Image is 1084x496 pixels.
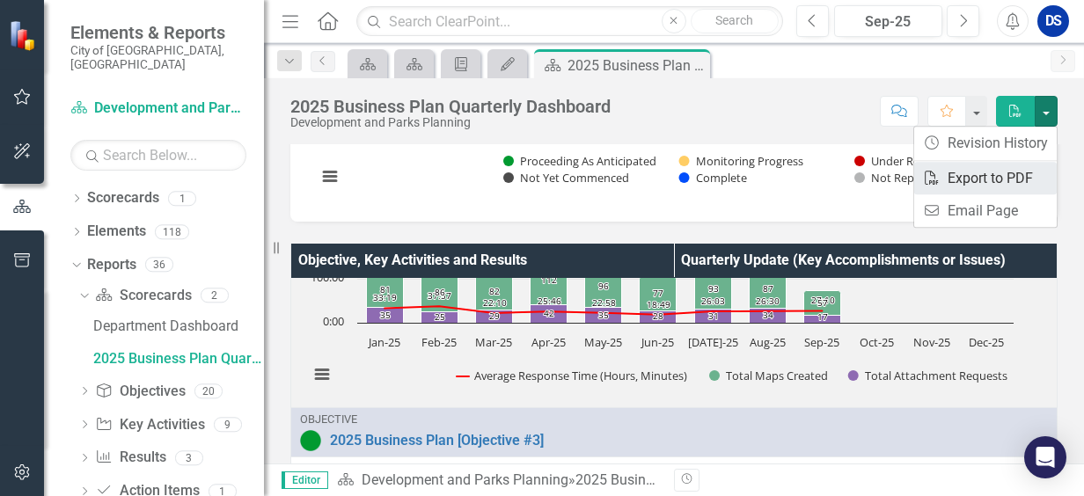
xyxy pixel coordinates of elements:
span: Search [715,13,753,27]
input: Search Below... [70,140,246,171]
text: Jan-25 [367,334,400,350]
td: Double-Click to Edit Right Click for Context Menu [291,407,1058,456]
svg: Interactive chart [300,226,1022,402]
text: Feb-25 [421,334,457,350]
path: Jan-25, 81. Total Maps Created. [367,272,404,307]
div: 2 [201,288,229,303]
div: 2025 Business Plan Quarterly Dashboard [93,351,264,367]
text: 42 [544,307,554,319]
path: Mar-25, 82. Total Maps Created. [476,274,513,310]
a: Key Activities [95,415,204,435]
text: 25 [435,310,445,323]
text: Dec-25 [969,334,1004,350]
path: Apr-25, 112. Total Maps Created. [531,255,568,304]
text: Oct-25 [860,334,894,350]
text: Sep-25 [804,334,839,350]
button: Search [691,9,779,33]
a: Department Dashboard [89,312,264,340]
text: 35 [598,309,609,321]
div: Sep-25 [840,11,936,33]
text: Total Attachment Requests [865,368,1007,383]
text: 25:46 [538,295,561,307]
text: 82 [489,285,500,297]
a: Results [95,448,165,468]
text: 112 [541,274,557,286]
div: 118 [155,224,189,239]
text: 87 [763,282,773,295]
text: 17 [817,310,828,323]
text: 86 [435,286,445,298]
button: Show Total Attachment Requests [848,368,1007,383]
text: 35 [380,309,391,321]
text: 93 [708,282,719,295]
a: Scorecards [95,286,191,306]
text: 31 [708,310,719,322]
text: 26:30 [756,295,780,307]
div: 2025 Business Plan Quarterly Dashboard [575,471,831,488]
text: Jun-25 [640,334,674,350]
text: 37:57 [428,289,451,302]
button: Show Not Yet Commenced [503,170,628,186]
button: Show Complete [679,170,747,186]
div: Open Intercom Messenger [1024,436,1066,478]
a: Export to PDF [914,162,1057,194]
img: Proceeding as Anticipated [300,430,321,451]
text: 77 [653,287,663,299]
a: Reports [87,255,136,275]
path: May-25, 96. Total Maps Created. [585,265,622,307]
a: Objectives [95,382,185,402]
div: Department Dashboard [93,318,264,334]
button: Show Under Review/Assessment [854,153,1011,169]
text: Mar-25 [475,334,512,350]
small: City of [GEOGRAPHIC_DATA], [GEOGRAPHIC_DATA] [70,43,246,72]
path: Jun-25, 77. Total Maps Created. [640,276,677,310]
text: Apr-25 [531,334,566,350]
path: Jan-25, 35. Total Attachment Requests. [367,307,404,323]
button: Show Monitoring Progress [679,153,802,169]
a: 2025 Business Plan Quarterly Dashboard [89,345,264,373]
div: 1 [168,191,196,206]
text: 34 [763,309,773,321]
div: 9 [214,417,242,432]
path: Jul-25, 93. Total Maps Created. [695,268,732,309]
text: 27:10 [811,294,835,306]
text: 29 [489,310,500,322]
button: Show Proceeding As Anticipated [503,153,656,169]
a: Development and Parks Planning [70,98,246,119]
text: 33:19 [373,291,397,303]
a: Elements [87,222,146,242]
span: Elements & Reports [70,22,246,43]
button: Show Total Maps Created [709,368,828,383]
text: 22:58 [592,296,616,309]
button: Show Not Reported [854,170,942,186]
button: View chart menu, Chart [310,362,334,387]
button: View chart menu, Chart [318,164,342,189]
text: May-25 [584,334,622,350]
path: Sep-25, 57. Total Maps Created. [804,290,841,315]
a: Scorecards [87,188,159,208]
button: Show Average Response Time (Hours, Minutes) [457,368,689,383]
input: Search ClearPoint... [356,6,783,37]
path: Feb-25, 86. Total Maps Created. [421,274,458,311]
text: 28 [653,310,663,322]
text: 96 [598,280,609,292]
div: Objective [300,413,1048,426]
div: 20 [194,383,223,398]
text: Aug-25 [750,334,786,350]
text: 22:10 [483,296,507,309]
div: 2025 Business Plan Quarterly Dashboard [290,97,611,116]
img: ClearPoint Strategy [9,19,40,50]
div: 2025 Business Plan Quarterly Dashboard [568,55,706,77]
div: Development and Parks Planning [290,116,611,129]
span: Editor [282,471,328,489]
div: 3 [175,450,203,465]
div: Chart. Highcharts interactive chart. [300,226,1048,402]
a: Revision History [914,127,1057,159]
div: Strategic Plan Priority Area [300,463,1048,478]
a: Email Page [914,194,1057,227]
div: DS [1037,5,1069,37]
div: » [337,470,661,491]
button: Sep-25 [834,5,942,37]
text: 18:49 [647,298,670,310]
text: 81 [380,283,391,295]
